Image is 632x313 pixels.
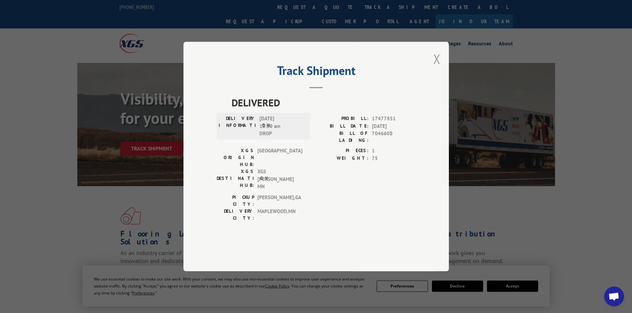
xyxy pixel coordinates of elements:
[217,194,254,208] label: PICKUP CITY:
[604,287,624,306] div: Open chat
[372,123,416,130] span: [DATE]
[316,147,369,155] label: PIECES:
[217,66,416,78] h2: Track Shipment
[257,208,302,222] span: MAPLEWOOD , MN
[372,147,416,155] span: 1
[257,147,302,168] span: [GEOGRAPHIC_DATA]
[316,123,369,130] label: BILL DATE:
[217,168,254,190] label: XGS DESTINATION HUB:
[316,115,369,123] label: PROBILL:
[217,208,254,222] label: DELIVERY CITY:
[257,194,302,208] span: [PERSON_NAME] , GA
[316,130,369,144] label: BILL OF LADING:
[433,50,441,68] button: Close modal
[257,168,302,190] span: XGS [PERSON_NAME] MN
[372,115,416,123] span: 17477851
[217,147,254,168] label: XGS ORIGIN HUB:
[316,155,369,162] label: WEIGHT:
[219,115,256,137] label: DELIVERY INFORMATION:
[259,115,304,137] span: [DATE] 10:30 am DROP
[232,95,416,110] span: DELIVERED
[372,130,416,144] span: 7046608
[372,155,416,162] span: 75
